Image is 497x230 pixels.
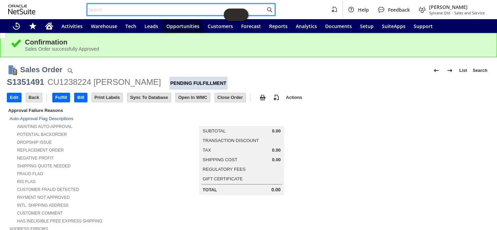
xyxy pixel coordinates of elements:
[92,93,123,102] input: Print Labels
[74,93,87,102] input: Bill
[259,93,267,102] img: print.svg
[127,93,171,102] input: Sync To Database
[378,19,410,33] a: SuiteApps
[162,19,204,33] a: Opportunities
[121,19,140,33] a: Tech
[61,23,83,29] span: Activities
[17,164,71,168] a: Shipping Quote Needed
[265,19,292,33] a: Reports
[382,23,405,29] span: SuiteApps
[17,179,36,184] a: RIS flag
[224,9,248,21] iframe: Click here to launch Oracle Guided Learning Help Panel
[26,93,42,102] input: Back
[91,23,117,29] span: Warehouse
[53,93,70,102] input: Fulfill
[292,19,321,33] a: Analytics
[272,157,280,163] span: 0.00
[272,148,280,153] span: 0.00
[66,66,74,75] img: Quick Find
[87,5,265,14] input: Search
[8,5,36,14] svg: logo
[265,5,274,14] svg: Search
[271,187,280,193] span: 0.00
[17,195,70,200] a: Payment not approved
[272,93,280,102] img: add-record.svg
[10,116,73,121] a: Auto-Approval Flag Descriptions
[176,93,210,102] input: Open In WMC
[87,19,121,33] a: Warehouse
[17,124,72,129] a: Awaiting Auto-Approval
[17,203,69,208] a: Intl. Shipping Address
[47,77,161,88] div: CU1238224 [PERSON_NAME]
[166,23,199,29] span: Opportunities
[452,10,453,15] span: -
[203,187,217,192] a: Total
[203,157,237,162] a: Shipping Cost
[237,19,265,33] a: Forecast
[169,77,227,90] div: Pending Fulfillment
[25,19,41,33] div: Shortcuts
[429,10,450,15] span: Sylvane Old
[12,22,20,30] svg: Recent Records
[410,19,437,33] a: Support
[7,77,44,88] div: S1351491
[325,23,352,29] span: Documents
[321,19,356,33] a: Documents
[20,64,63,75] h1: Sales Order
[236,9,248,21] span: Oracle Guided Learning Widget. To move around, please hold and drag
[215,93,246,102] input: Close Order
[241,23,261,29] span: Forecast
[25,46,486,52] div: Sales Order successfully Approved
[8,19,25,33] a: Recent Records
[57,19,87,33] a: Activities
[144,23,158,29] span: Leads
[17,132,67,137] a: Potential Backorder
[204,19,237,33] a: Customers
[199,115,284,126] caption: Summary
[360,23,374,29] span: Setup
[17,211,63,216] a: Customer Comment
[17,140,52,145] a: Dropship Issue
[457,65,470,76] a: List
[432,66,440,75] img: Previous
[203,138,259,143] a: Transaction Discount
[269,23,288,29] span: Reports
[17,148,64,153] a: Replacement Order
[296,23,317,29] span: Analytics
[203,148,211,153] a: Tax
[17,187,79,192] a: Customer Fraud Detected
[203,167,245,172] a: Regulatory Fees
[203,128,225,133] a: Subtotal
[272,128,280,134] span: 0.00
[140,19,162,33] a: Leads
[429,4,485,10] span: [PERSON_NAME]
[45,22,53,30] svg: Home
[7,93,21,102] input: Edit
[203,176,243,181] a: Gift Certificate
[7,106,165,114] div: Approval Failure Reasons
[414,23,433,29] span: Support
[17,219,102,223] a: Has Ineligible Free Express Shipping
[17,171,43,176] a: Fraud Flag
[388,7,410,13] span: Feedback
[470,65,490,76] a: Search
[25,38,486,46] div: Confirmation
[125,23,136,29] span: Tech
[356,19,378,33] a: Setup
[29,22,37,30] svg: Shortcuts
[208,23,233,29] span: Customers
[283,95,305,100] a: Actions
[17,156,54,161] a: Negative Profit
[358,7,369,13] span: Help
[41,19,57,33] a: Home
[446,66,454,75] img: Next
[454,10,485,15] span: Sales and Service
